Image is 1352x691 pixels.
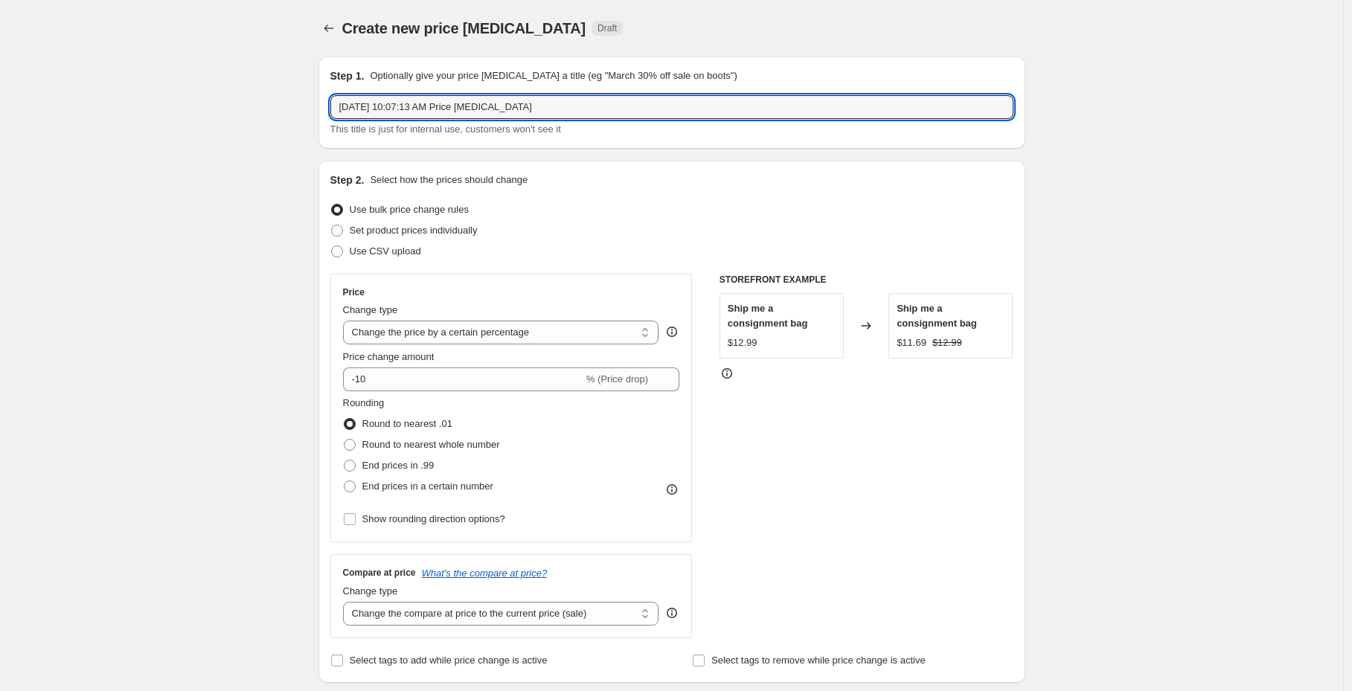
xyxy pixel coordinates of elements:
[362,418,452,429] span: Round to nearest .01
[343,286,365,298] h3: Price
[370,68,737,83] p: Optionally give your price [MEDICAL_DATA] a title (eg "March 30% off sale on boots")
[897,303,977,329] span: Ship me a consignment bag
[711,655,926,666] span: Select tags to remove while price change is active
[350,655,548,666] span: Select tags to add while price change is active
[728,303,808,329] span: Ship me a consignment bag
[343,397,385,408] span: Rounding
[362,481,493,492] span: End prices in a certain number
[932,335,962,350] strike: $12.99
[597,22,617,34] span: Draft
[330,123,561,135] span: This title is just for internal use, customers won't see it
[370,173,528,187] p: Select how the prices should change
[897,335,926,350] div: $11.69
[362,460,435,471] span: End prices in .99
[343,367,583,391] input: -15
[362,513,505,524] span: Show rounding direction options?
[330,173,365,187] h2: Step 2.
[350,204,469,215] span: Use bulk price change rules
[318,18,339,39] button: Price change jobs
[343,567,416,579] h3: Compare at price
[343,304,398,315] span: Change type
[664,605,679,620] div: help
[720,274,1013,286] h6: STOREFRONT EXAMPLE
[728,335,757,350] div: $12.99
[343,585,398,597] span: Change type
[350,225,478,236] span: Set product prices individually
[350,245,421,257] span: Use CSV upload
[586,373,648,385] span: % (Price drop)
[343,351,435,362] span: Price change amount
[664,324,679,339] div: help
[362,439,500,450] span: Round to nearest whole number
[330,68,365,83] h2: Step 1.
[422,568,548,579] button: What's the compare at price?
[342,20,586,36] span: Create new price [MEDICAL_DATA]
[330,95,1013,119] input: 30% off holiday sale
